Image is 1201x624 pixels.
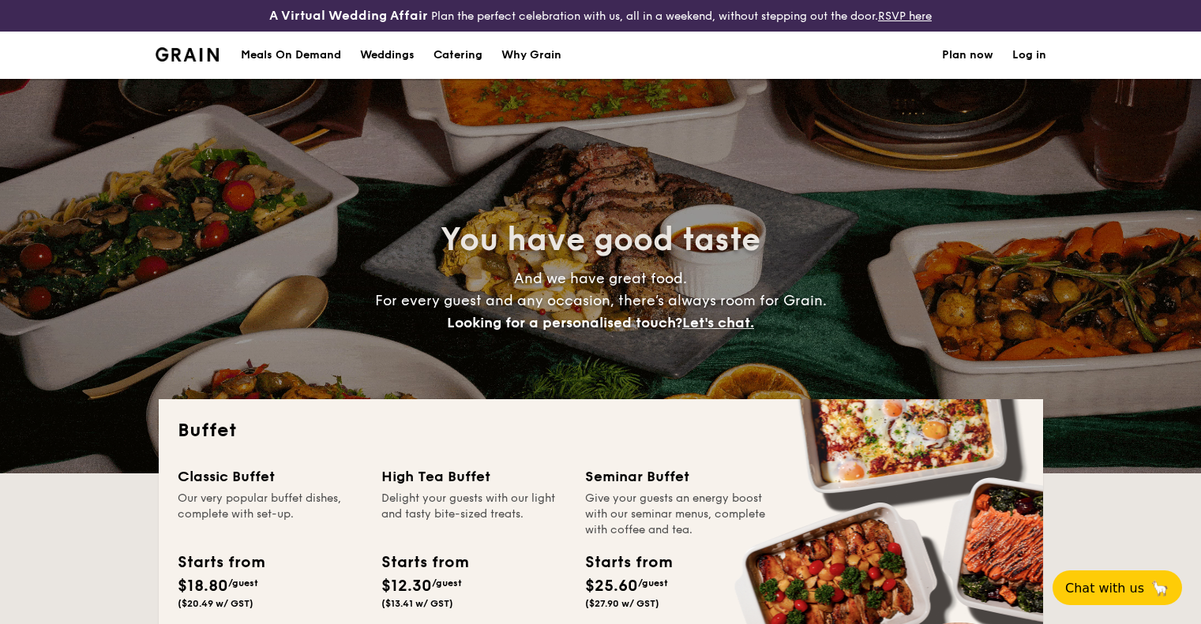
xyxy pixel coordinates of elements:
span: /guest [228,577,258,589]
div: Starts from [178,551,264,574]
span: Looking for a personalised touch? [447,314,682,331]
span: Chat with us [1065,581,1144,596]
div: High Tea Buffet [381,465,566,488]
a: Weddings [351,32,424,79]
a: Log in [1012,32,1046,79]
div: Delight your guests with our light and tasty bite-sized treats. [381,491,566,538]
span: $12.30 [381,577,432,596]
div: Starts from [585,551,671,574]
span: You have good taste [441,221,760,259]
span: ($13.41 w/ GST) [381,598,453,609]
span: Let's chat. [682,314,754,331]
div: Why Grain [501,32,561,79]
span: $18.80 [178,577,228,596]
a: RSVP here [878,9,932,23]
h4: A Virtual Wedding Affair [269,6,428,25]
span: $25.60 [585,577,638,596]
a: Plan now [942,32,993,79]
h2: Buffet [178,418,1024,443]
a: Logotype [156,47,220,62]
span: ($20.49 w/ GST) [178,598,253,609]
a: Why Grain [492,32,571,79]
h1: Catering [433,32,482,79]
span: And we have great food. For every guest and any occasion, there’s always room for Grain. [375,270,827,331]
button: Chat with us🦙 [1053,570,1182,605]
span: ($27.90 w/ GST) [585,598,659,609]
div: Seminar Buffet [585,465,770,488]
span: /guest [432,577,462,589]
div: Give your guests an energy boost with our seminar menus, complete with coffee and tea. [585,491,770,538]
div: Weddings [360,32,415,79]
div: Plan the perfect celebration with us, all in a weekend, without stepping out the door. [201,6,1001,25]
div: Our very popular buffet dishes, complete with set-up. [178,491,362,538]
span: 🦙 [1150,579,1169,597]
div: Classic Buffet [178,465,362,488]
a: Meals On Demand [231,32,351,79]
a: Catering [424,32,492,79]
img: Grain [156,47,220,62]
div: Starts from [381,551,467,574]
span: /guest [638,577,668,589]
div: Meals On Demand [241,32,341,79]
